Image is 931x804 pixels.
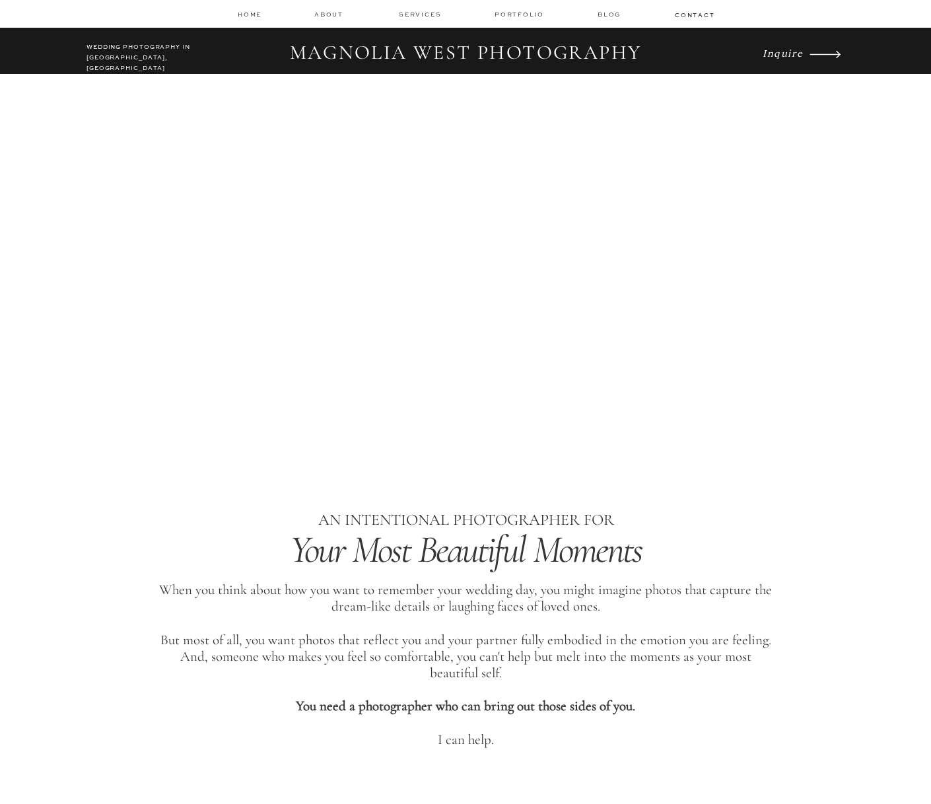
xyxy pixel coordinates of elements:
h2: WEDDING PHOTOGRAPHY IN [GEOGRAPHIC_DATA], [GEOGRAPHIC_DATA] [86,42,203,66]
b: You need a photographer who can bring out those sides of you. [296,698,635,714]
a: contact [675,11,713,18]
a: Blog [598,10,624,19]
i: Timeless Images & an Unparalleled Experience [189,336,741,383]
p: When you think about how you want to remember your wedding day, you might imagine photos that cap... [159,582,772,755]
a: home [238,10,263,18]
a: about [314,10,347,19]
i: Your Most Beautiful Moments [290,526,642,573]
i: Inquire [763,46,803,59]
p: AN INTENTIONAL PHOTOGRAPHER FOR [212,508,720,533]
a: Portfolio [495,10,547,19]
a: services [399,10,443,18]
a: Inquire [763,44,806,62]
h2: MAGNOLIA WEST PHOTOGRAPHY [281,41,650,66]
h1: Los Angeles Wedding Photographer [213,403,719,430]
